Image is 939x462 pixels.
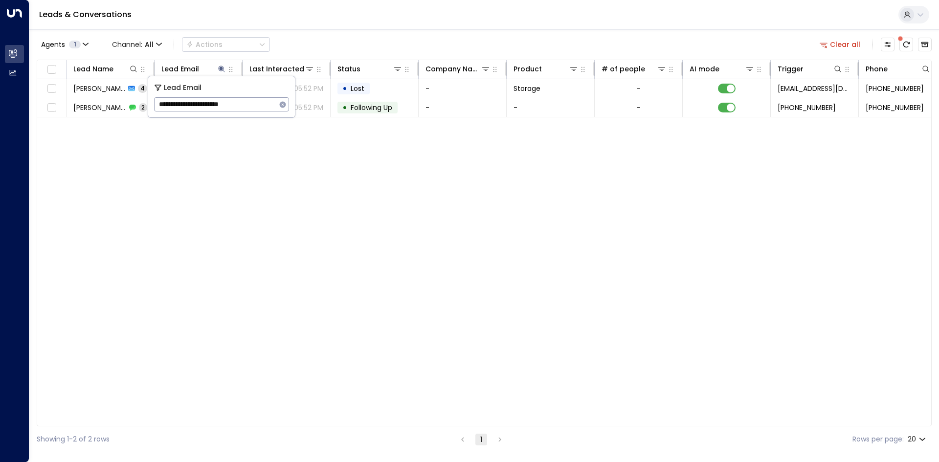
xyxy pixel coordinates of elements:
[342,99,347,116] div: •
[138,84,147,92] span: 4
[69,41,81,48] span: 1
[182,37,270,52] button: Actions
[778,84,851,93] span: leads@space-station.co.uk
[514,63,542,75] div: Product
[73,103,126,112] span: Lisette Alexander
[342,80,347,97] div: •
[294,84,323,93] p: 05:52 PM
[249,63,314,75] div: Last Interacted
[866,63,931,75] div: Phone
[514,63,579,75] div: Product
[186,40,223,49] div: Actions
[37,434,110,444] div: Showing 1-2 of 2 rows
[45,102,58,114] span: Toggle select row
[41,41,65,48] span: Agents
[139,103,147,111] span: 2
[351,84,364,93] span: Lost
[182,37,270,52] div: Button group with a nested menu
[690,63,719,75] div: AI mode
[73,63,138,75] div: Lead Name
[690,63,755,75] div: AI mode
[475,434,487,445] button: page 1
[39,9,132,20] a: Leads & Conversations
[419,98,507,117] td: -
[164,82,201,93] span: Lead Email
[866,84,924,93] span: +447861396939
[161,63,199,75] div: Lead Email
[778,103,836,112] span: +447861396939
[899,38,913,51] span: There are new threads available. Refresh the grid to view the latest updates.
[73,84,125,93] span: Lisette Alexander
[637,103,641,112] div: -
[866,63,888,75] div: Phone
[602,63,667,75] div: # of people
[881,38,894,51] button: Customize
[908,432,928,446] div: 20
[294,103,323,112] p: 05:52 PM
[337,63,360,75] div: Status
[778,63,843,75] div: Trigger
[425,63,491,75] div: Company Name
[425,63,481,75] div: Company Name
[161,63,226,75] div: Lead Email
[249,63,304,75] div: Last Interacted
[816,38,865,51] button: Clear all
[45,83,58,95] span: Toggle select row
[108,38,166,51] span: Channel:
[507,98,595,117] td: -
[73,63,113,75] div: Lead Name
[918,38,932,51] button: Archived Leads
[37,38,92,51] button: Agents1
[778,63,804,75] div: Trigger
[602,63,645,75] div: # of people
[514,84,540,93] span: Storage
[108,38,166,51] button: Channel:All
[852,434,904,444] label: Rows per page:
[45,64,58,76] span: Toggle select all
[351,103,392,112] span: Following Up
[637,84,641,93] div: -
[145,41,154,48] span: All
[337,63,402,75] div: Status
[866,103,924,112] span: +447861396939
[419,79,507,98] td: -
[456,433,506,445] nav: pagination navigation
